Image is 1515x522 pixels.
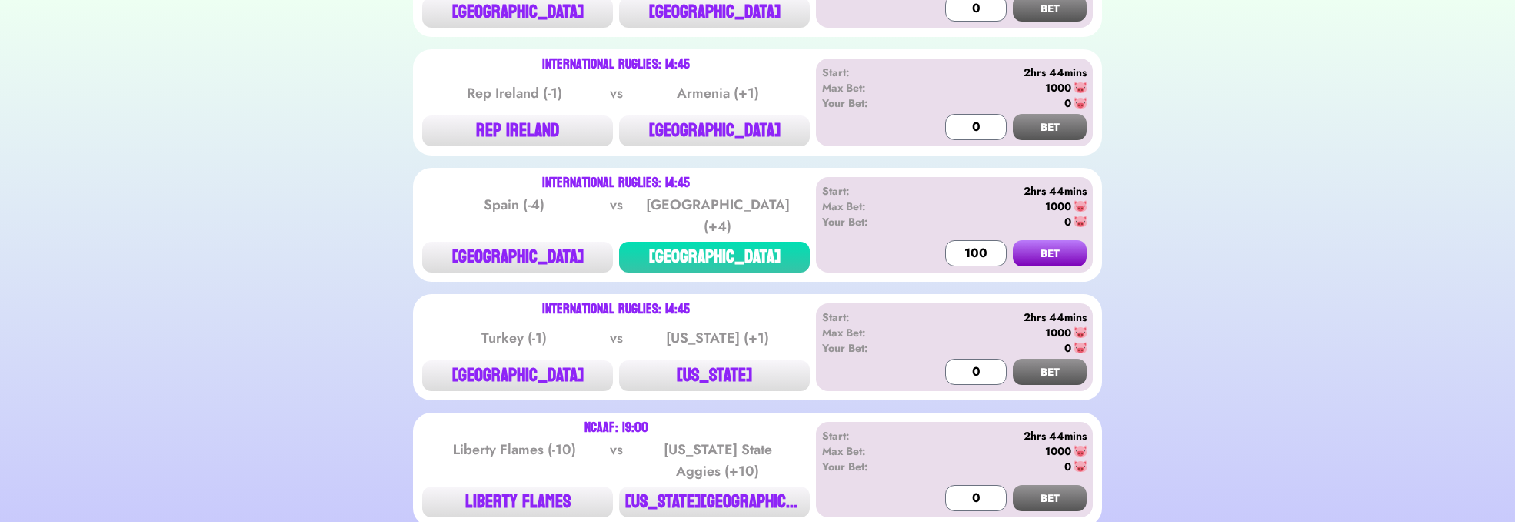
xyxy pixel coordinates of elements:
div: Your Bet: [822,459,911,474]
div: [US_STATE] State Aggies (+10) [640,439,795,482]
div: Max Bet: [822,325,911,340]
div: 2hrs 44mins [911,183,1087,199]
button: [GEOGRAPHIC_DATA] [422,360,613,391]
div: Start: [822,183,911,199]
div: Start: [822,428,911,443]
img: 🐷 [1074,216,1087,228]
div: 0 [1064,214,1071,229]
div: Armenia (+1) [640,82,795,104]
img: 🐷 [1074,82,1087,94]
div: 2hrs 44mins [911,310,1087,325]
div: 0 [1064,340,1071,356]
div: Your Bet: [822,214,911,229]
div: Max Bet: [822,199,911,214]
div: Start: [822,310,911,325]
div: [US_STATE] (+1) [640,327,795,349]
img: 🐷 [1074,445,1087,457]
button: [US_STATE][GEOGRAPHIC_DATA]... [619,487,810,517]
div: 1000 [1045,443,1071,459]
img: 🐷 [1074,460,1087,473]
div: Your Bet: [822,95,911,111]
button: [GEOGRAPHIC_DATA] [619,242,810,273]
div: Rep Ireland (-1) [437,82,592,104]
button: REP IRELAND [422,115,613,146]
button: [GEOGRAPHIC_DATA] [422,242,613,273]
img: 🐷 [1074,342,1087,354]
div: 2hrs 44mins [911,65,1087,80]
button: [GEOGRAPHIC_DATA] [619,115,810,146]
div: Max Bet: [822,443,911,459]
div: vs [607,82,626,104]
div: 1000 [1045,80,1071,95]
div: 1000 [1045,325,1071,340]
div: 1000 [1045,199,1071,214]
button: BET [1013,114,1087,140]
div: vs [607,439,626,482]
div: 0 [1064,95,1071,111]
div: Spain (-4) [437,194,592,237]
div: Start: [822,65,911,80]
div: 2hrs 44mins [911,428,1087,443]
img: 🐷 [1074,97,1087,109]
img: 🐷 [1074,200,1087,212]
div: Turkey (-1) [437,327,592,349]
div: 0 [1064,459,1071,474]
button: BET [1013,240,1087,266]
div: vs [607,194,626,237]
button: LIBERTY FLAMES [422,487,613,517]
div: International Ruglies: 14:45 [542,59,690,71]
div: vs [607,327,626,349]
button: BET [1013,485,1087,511]
div: Liberty Flames (-10) [437,439,592,482]
div: Your Bet: [822,340,911,356]
div: [GEOGRAPHIC_DATA] (+4) [640,194,795,237]
img: 🐷 [1074,326,1087,339]
div: International Ruglies: 14:45 [542,303,690,316]
button: [US_STATE] [619,360,810,391]
div: Max Bet: [822,80,911,95]
div: International Ruglies: 14:45 [542,177,690,189]
div: NCAAF: 19:00 [584,422,648,434]
button: BET [1013,359,1087,385]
